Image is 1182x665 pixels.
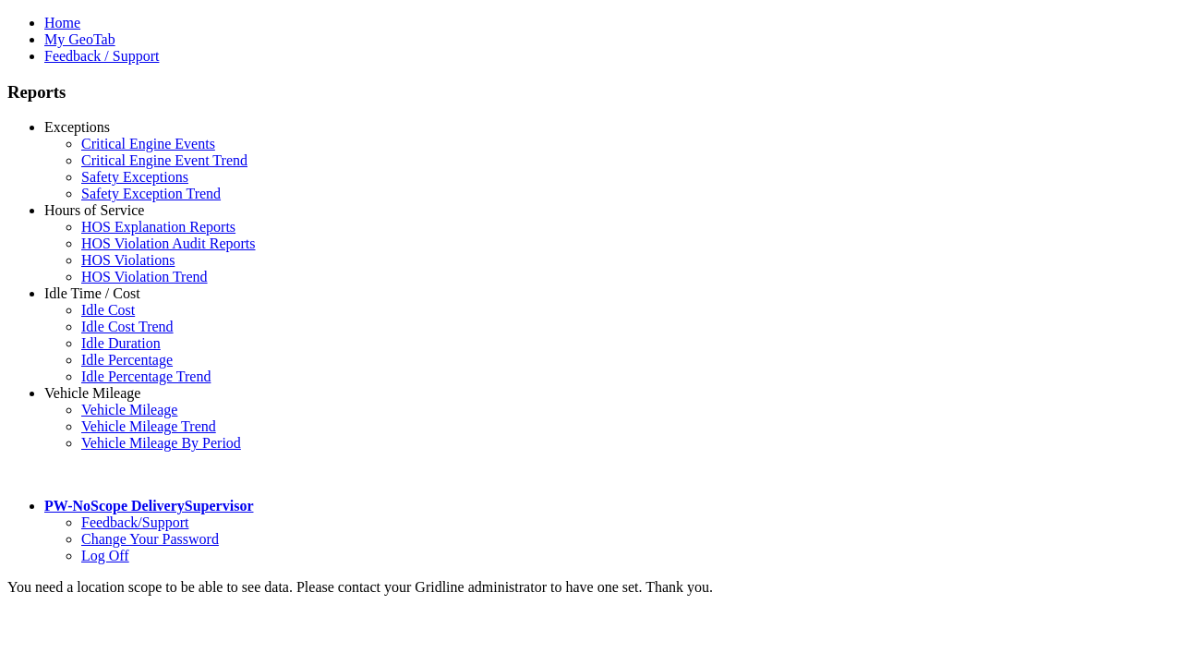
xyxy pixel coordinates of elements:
[44,31,115,47] a: My GeoTab
[81,352,173,368] a: Idle Percentage
[81,418,216,434] a: Vehicle Mileage Trend
[44,385,140,401] a: Vehicle Mileage
[81,252,175,268] a: HOS Violations
[81,136,215,151] a: Critical Engine Events
[44,498,253,514] a: PW-NoScope DeliverySupervisor
[81,548,129,563] a: Log Off
[81,369,211,384] a: Idle Percentage Trend
[81,319,174,334] a: Idle Cost Trend
[44,119,110,135] a: Exceptions
[44,48,159,64] a: Feedback / Support
[81,186,221,201] a: Safety Exception Trend
[44,202,144,218] a: Hours of Service
[44,285,140,301] a: Idle Time / Cost
[81,169,188,185] a: Safety Exceptions
[81,514,188,530] a: Feedback/Support
[81,269,208,284] a: HOS Violation Trend
[81,531,219,547] a: Change Your Password
[7,579,1175,596] div: You need a location scope to be able to see data. Please contact your Gridline administrator to h...
[81,152,247,168] a: Critical Engine Event Trend
[7,82,1175,103] h3: Reports
[81,302,135,318] a: Idle Cost
[81,335,161,351] a: Idle Duration
[44,15,80,30] a: Home
[81,402,177,417] a: Vehicle Mileage
[81,236,256,251] a: HOS Violation Audit Reports
[81,219,235,235] a: HOS Explanation Reports
[81,435,241,451] a: Vehicle Mileage By Period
